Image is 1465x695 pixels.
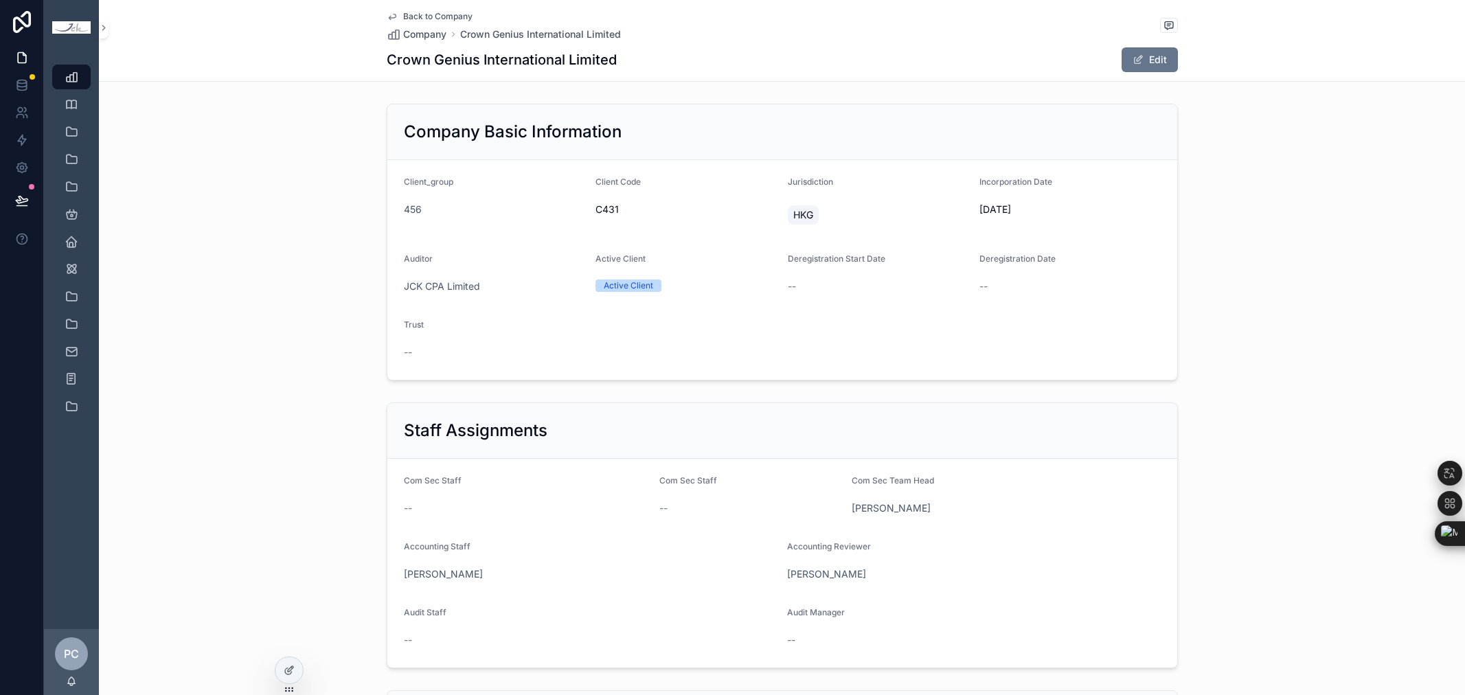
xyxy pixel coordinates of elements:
span: Auditor [404,253,433,264]
span: Company [403,27,446,41]
h2: Company Basic Information [404,121,622,143]
div: scrollable content [44,55,99,437]
span: -- [787,633,795,647]
span: -- [659,501,668,515]
span: Incorporation Date [979,176,1052,187]
h2: Staff Assignments [404,420,547,442]
span: Client Code [595,176,641,187]
a: [PERSON_NAME] [404,567,483,581]
a: Back to Company [387,11,473,22]
span: Com Sec Staff [404,475,462,486]
span: HKG [793,208,813,222]
span: Client_group [404,176,453,187]
span: Jurisdiction [788,176,833,187]
span: -- [788,280,796,293]
a: 456 [404,203,422,216]
h1: Crown Genius International Limited [387,50,617,69]
span: [DATE] [979,203,1161,216]
span: Accounting Reviewer [787,541,871,551]
span: Back to Company [403,11,473,22]
span: -- [404,633,412,647]
button: Edit [1122,47,1178,72]
span: PC [64,646,79,662]
span: -- [979,280,988,293]
div: Active Client [604,280,653,292]
span: Active Client [595,253,646,264]
span: -- [404,345,412,359]
span: Audit Staff [404,607,446,617]
a: [PERSON_NAME] [852,501,931,515]
a: [PERSON_NAME] [787,567,866,581]
span: Com Sec Staff [659,475,717,486]
span: Audit Manager [787,607,845,617]
span: -- [404,501,412,515]
span: Trust [404,319,424,330]
img: App logo [52,21,91,34]
span: C431 [595,203,777,216]
span: Deregistration Start Date [788,253,885,264]
a: JCK CPA Limited [404,280,480,293]
a: Crown Genius International Limited [460,27,621,41]
span: Accounting Staff [404,541,470,551]
a: Company [387,27,446,41]
span: Deregistration Date [979,253,1056,264]
span: Com Sec Team Head [852,475,934,486]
